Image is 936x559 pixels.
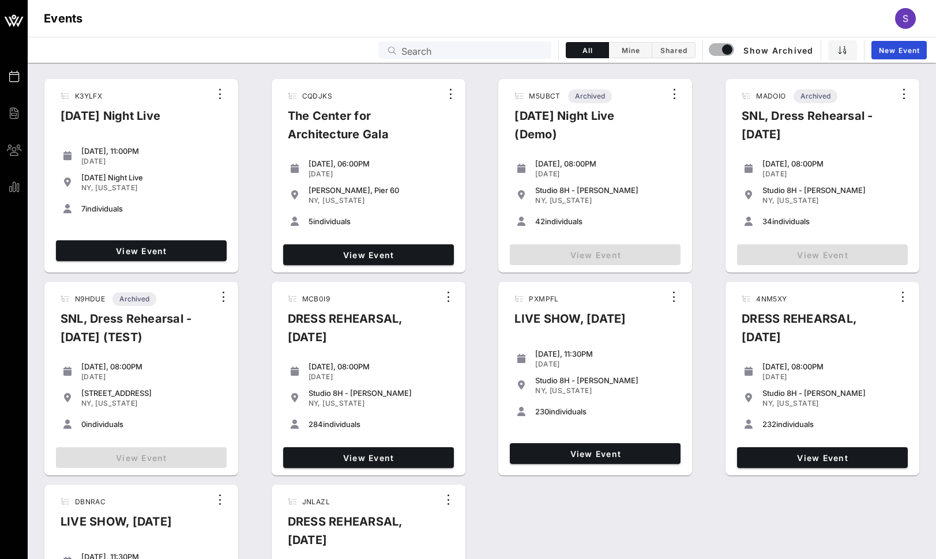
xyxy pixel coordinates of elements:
div: [STREET_ADDRESS] [81,388,222,398]
span: JNLAZL [302,497,330,506]
div: [DATE] [535,360,676,369]
span: 5 [309,217,313,226]
div: LIVE SHOW, [DATE] [51,512,181,540]
div: [DATE] [762,169,903,179]
span: 34 [762,217,772,226]
div: [DATE] [81,372,222,382]
div: [DATE] [309,169,449,179]
span: S [903,13,908,24]
span: PXMPFL [529,294,558,303]
div: Studio 8H - [PERSON_NAME] [535,376,676,385]
a: View Event [56,240,227,261]
span: K3YLFX [75,92,102,100]
div: individuals [535,217,676,226]
span: N9HDUE [75,294,105,303]
span: Archived [119,292,149,306]
span: Mine [616,46,645,55]
span: NY, [535,386,547,395]
span: [US_STATE] [777,399,819,407]
span: [US_STATE] [322,196,364,205]
div: [DATE] Night Live (Demo) [505,107,665,153]
div: DRESS REHEARSAL, [DATE] [279,309,439,356]
span: M5UBCT [529,92,560,100]
div: individuals [762,217,903,226]
span: NY, [309,196,321,205]
span: DBNRAC [75,497,106,506]
div: individuals [309,217,449,226]
span: [US_STATE] [95,399,137,407]
div: LIVE SHOW, [DATE] [505,309,635,337]
div: individuals [81,420,222,429]
div: [DATE], 08:00PM [762,159,903,168]
button: Shared [652,42,696,58]
span: [US_STATE] [95,183,137,192]
span: MCB0I9 [302,294,330,303]
span: 230 [535,407,549,416]
span: View Event [61,246,222,256]
a: View Event [283,447,454,468]
span: [US_STATE] [550,386,592,395]
div: Studio 8H - [PERSON_NAME] [762,186,903,195]
div: [DATE] [535,169,676,179]
span: NY, [81,399,93,407]
div: individuals [81,204,222,213]
span: [US_STATE] [322,399,364,407]
span: 232 [762,420,776,429]
span: Shared [659,46,688,55]
div: [DATE], 08:00PM [81,362,222,371]
div: individuals [309,420,449,429]
span: All [573,46,602,55]
span: NY, [535,196,547,205]
div: [DATE], 06:00PM [309,159,449,168]
div: [DATE] Night Live [51,107,170,134]
span: Show Archived [711,43,813,57]
span: 0 [81,420,86,429]
div: [DATE] [762,372,903,382]
button: All [566,42,609,58]
div: S [895,8,916,29]
div: individuals [535,407,676,416]
span: New Event [878,46,920,55]
div: Studio 8H - [PERSON_NAME] [535,186,676,195]
div: [DATE], 08:00PM [535,159,676,168]
span: View Event [514,449,676,459]
span: NY, [309,399,321,407]
span: [US_STATE] [550,196,592,205]
div: [DATE], 08:00PM [762,362,903,371]
div: SNL, Dress Rehearsal - [DATE] (TEST) [51,309,214,356]
span: View Event [288,453,449,463]
span: View Event [742,453,903,463]
span: MADOIO [756,92,785,100]
a: View Event [510,443,681,464]
span: 42 [535,217,545,226]
div: [DATE], 11:00PM [81,146,222,156]
span: [US_STATE] [777,196,819,205]
span: NY, [762,399,775,407]
a: New Event [871,41,927,59]
a: View Event [737,447,908,468]
span: Archived [800,89,830,103]
a: View Event [283,244,454,265]
span: NY, [81,183,93,192]
div: Studio 8H - [PERSON_NAME] [309,388,449,398]
span: CQDJKS [302,92,332,100]
span: Archived [575,89,605,103]
div: [DATE], 08:00PM [309,362,449,371]
div: [DATE] [309,372,449,382]
span: View Event [288,250,449,260]
div: DRESS REHEARSAL, [DATE] [732,309,893,356]
button: Show Archived [710,40,814,61]
span: 284 [309,420,323,429]
div: SNL, Dress Rehearsal - [DATE] [732,107,894,153]
span: 7 [81,204,85,213]
div: Studio 8H - [PERSON_NAME] [762,388,903,398]
div: [PERSON_NAME], Pier 60 [309,186,449,195]
span: NY, [762,196,775,205]
button: Mine [609,42,652,58]
div: The Center for Architecture Gala [279,107,441,153]
span: 4NM5XY [756,294,787,303]
div: individuals [762,420,903,429]
div: [DATE] Night Live [81,173,222,182]
div: [DATE] [81,157,222,166]
h1: Events [44,9,83,28]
